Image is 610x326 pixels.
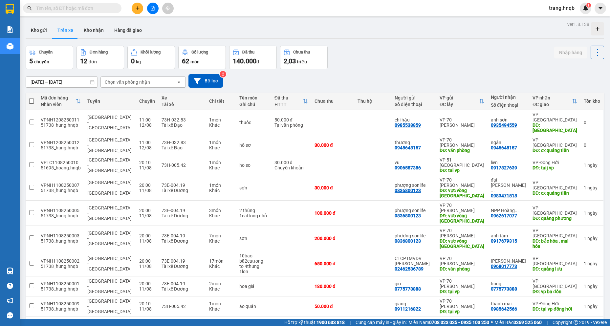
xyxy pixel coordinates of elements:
[395,266,424,272] div: 02462536789
[587,3,590,8] span: 1
[150,6,155,11] span: file-add
[408,319,489,326] span: Miền Nam
[491,160,526,165] div: lien
[491,193,517,198] div: 0983471518
[162,3,174,14] button: aim
[533,289,577,294] div: DĐ: vp ba đồn
[436,93,488,110] th: Toggle SortBy
[491,238,517,244] div: 0917679315
[87,278,132,294] span: [GEOGRAPHIC_DATA] - [GEOGRAPHIC_DATA]
[139,208,155,213] div: 20:00
[239,95,268,100] div: Tên món
[491,301,526,306] div: thanh mai
[533,112,577,122] div: VP [GEOGRAPHIC_DATA]
[41,233,81,238] div: VPNH1108250003
[491,208,526,213] div: NPP Hoàng Hoan
[209,140,232,145] div: 1 món
[239,120,268,125] div: thuốc
[395,140,433,145] div: thương
[395,183,433,188] div: phượng sonlife
[7,268,13,274] img: warehouse-icon
[136,59,141,64] span: kg
[87,157,132,173] span: [GEOGRAPHIC_DATA] - [GEOGRAPHIC_DATA]
[316,320,345,325] strong: 1900 633 818
[271,93,311,110] th: Toggle SortBy
[132,3,143,14] button: plus
[87,137,132,153] span: [GEOGRAPHIC_DATA] - [GEOGRAPHIC_DATA]
[7,26,13,33] img: solution-icon
[274,95,303,100] div: Đã thu
[440,95,479,100] div: VP gửi
[239,142,268,148] div: hồ sơ
[139,286,155,292] div: 11/08
[395,286,421,292] div: 0775773888
[315,236,351,241] div: 200.000 đ
[440,289,484,294] div: DĐ: tại vp
[395,213,421,218] div: 0836800123
[491,165,517,170] div: 0917827639
[440,278,484,289] div: VP 70 [PERSON_NAME]
[284,319,345,326] span: Hỗ trợ kỹ thuật:
[533,137,577,148] div: VP [GEOGRAPHIC_DATA]
[139,140,155,145] div: 11:00
[239,253,268,274] div: 10bao bã2cattong to 4thung 1lon
[242,50,254,54] div: Đã thu
[209,281,232,286] div: 2 món
[395,102,433,107] div: Số điện thoại
[26,77,98,87] input: Select a date range.
[440,188,484,198] div: DĐ: vực vòng hà nam
[87,298,132,314] span: [GEOGRAPHIC_DATA] - [GEOGRAPHIC_DATA]
[162,117,203,122] div: 73H-032.83
[583,5,589,11] img: icon-new-feature
[429,320,489,325] strong: 0708 023 035 - 0935 103 250
[440,203,484,213] div: VP 70 [PERSON_NAME]
[41,140,81,145] div: VPNH1208250012
[162,286,203,292] div: Tài xế Dương
[37,93,84,110] th: Toggle SortBy
[533,95,572,100] div: VP nhận
[274,122,308,128] div: Tại văn phòng
[109,22,147,38] button: Hàng đã giao
[494,319,542,326] span: Miền Bắc
[587,284,598,289] span: ngày
[162,140,203,145] div: 73H-032.83
[584,163,600,168] div: 1
[440,157,484,168] div: VP 51 [GEOGRAPHIC_DATA]
[162,264,203,269] div: Tài xế Dương
[533,216,577,221] div: DĐ: quảng phương
[587,185,598,190] span: ngày
[598,5,603,11] span: caret-down
[139,117,155,122] div: 11:00
[591,22,604,35] div: Tạo kho hàng mới
[491,102,526,108] div: Số điện thoại
[491,306,517,312] div: 0985642566
[395,238,421,244] div: 0836800123
[147,3,159,14] button: file-add
[41,213,81,218] div: 51738_hung.hnqb
[127,46,175,69] button: Khối lượng0kg
[41,188,81,193] div: 51738_hung.hnqb
[584,185,600,190] div: 1
[139,281,155,286] div: 20:00
[491,321,493,324] span: ⚪️
[209,208,232,213] div: 3 món
[162,208,203,213] div: 73E-004.19
[162,233,203,238] div: 73E-004.19
[209,301,232,306] div: 1 món
[395,95,433,100] div: Người gửi
[36,5,114,12] input: Tìm tên, số ĐT hoặc mã đơn
[41,160,81,165] div: VPTC1108250010
[533,256,577,266] div: VP [GEOGRAPHIC_DATA]
[41,102,76,107] div: Nhân viên
[162,304,203,309] div: 73H-005.42
[139,183,155,188] div: 20:00
[239,284,268,289] div: hoa giả
[139,145,155,150] div: 12/08
[141,50,161,54] div: Khối lượng
[139,264,155,269] div: 11/08
[315,304,351,309] div: 50.000 đ
[297,59,307,64] span: triệu
[584,210,600,216] div: 1
[191,50,208,54] div: Số lượng
[491,286,517,292] div: 0775773888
